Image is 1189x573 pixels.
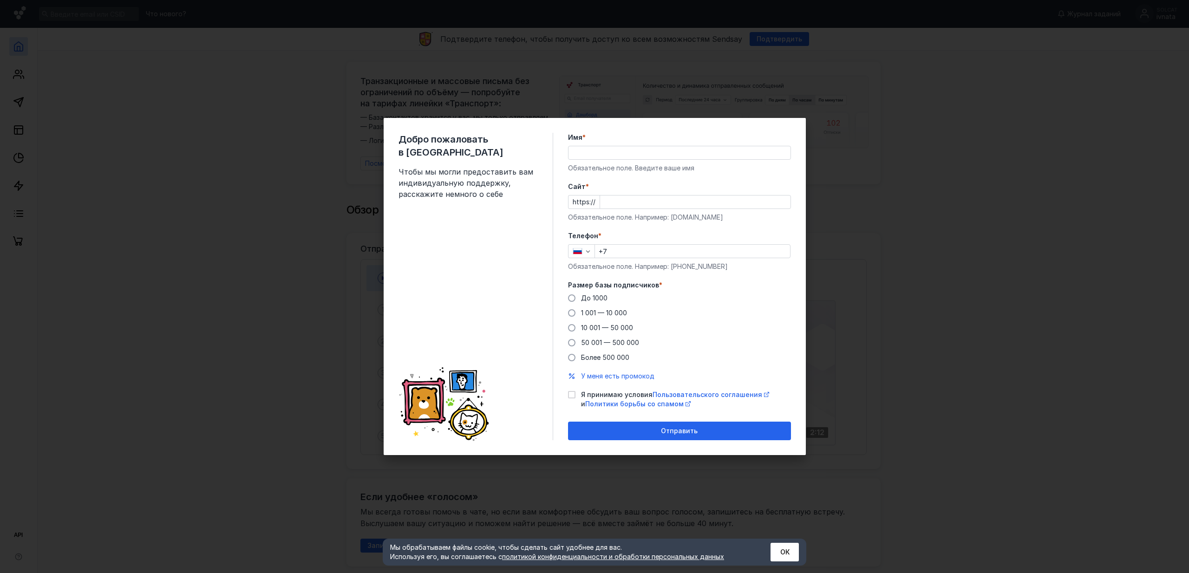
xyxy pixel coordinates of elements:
a: политикой конфиденциальности и обработки персональных данных [502,553,724,560]
button: Отправить [568,422,791,440]
div: Обязательное поле. Например: [DOMAIN_NAME] [568,213,791,222]
a: Пользовательского соглашения [653,391,769,398]
span: Я принимаю условия и [581,390,791,409]
span: 1 001 — 10 000 [581,309,627,317]
span: Размер базы подписчиков [568,280,659,290]
button: У меня есть промокод [581,371,654,381]
span: Cайт [568,182,586,191]
div: Обязательное поле. Например: [PHONE_NUMBER] [568,262,791,271]
span: Телефон [568,231,598,241]
span: Добро пожаловать в [GEOGRAPHIC_DATA] [399,133,538,159]
span: Более 500 000 [581,353,629,361]
span: У меня есть промокод [581,372,654,380]
div: Обязательное поле. Введите ваше имя [568,163,791,173]
span: Политики борьбы со спамом [585,400,684,408]
div: Мы обрабатываем файлы cookie, чтобы сделать сайт удобнее для вас. Используя его, вы соглашаетесь c [390,543,748,561]
span: Пользовательского соглашения [653,391,762,398]
button: ОК [771,543,799,561]
span: Отправить [661,427,698,435]
span: Чтобы мы могли предоставить вам индивидуальную поддержку, расскажите немного о себе [399,166,538,200]
span: До 1000 [581,294,608,302]
span: 10 001 — 50 000 [581,324,633,332]
span: 50 001 — 500 000 [581,339,639,346]
span: Имя [568,133,582,142]
a: Политики борьбы со спамом [585,400,691,408]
